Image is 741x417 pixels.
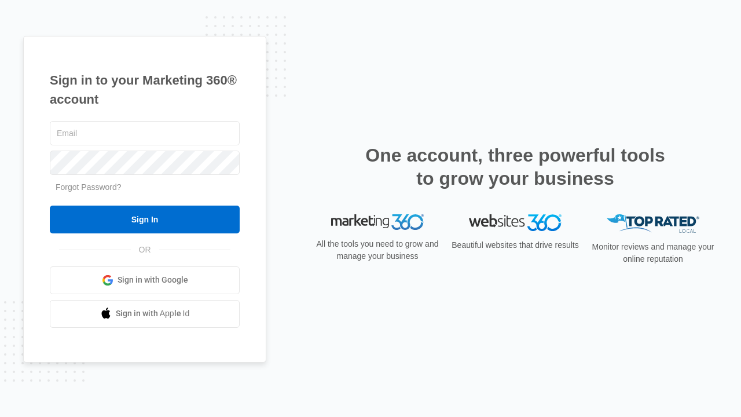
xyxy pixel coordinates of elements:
[362,144,669,190] h2: One account, three powerful tools to grow your business
[50,206,240,233] input: Sign In
[50,300,240,328] a: Sign in with Apple Id
[118,274,188,286] span: Sign in with Google
[313,238,442,262] p: All the tools you need to grow and manage your business
[450,239,580,251] p: Beautiful websites that drive results
[131,244,159,256] span: OR
[50,71,240,109] h1: Sign in to your Marketing 360® account
[331,214,424,231] img: Marketing 360
[588,241,718,265] p: Monitor reviews and manage your online reputation
[469,214,562,231] img: Websites 360
[50,266,240,294] a: Sign in with Google
[116,308,190,320] span: Sign in with Apple Id
[607,214,699,233] img: Top Rated Local
[56,182,122,192] a: Forgot Password?
[50,121,240,145] input: Email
